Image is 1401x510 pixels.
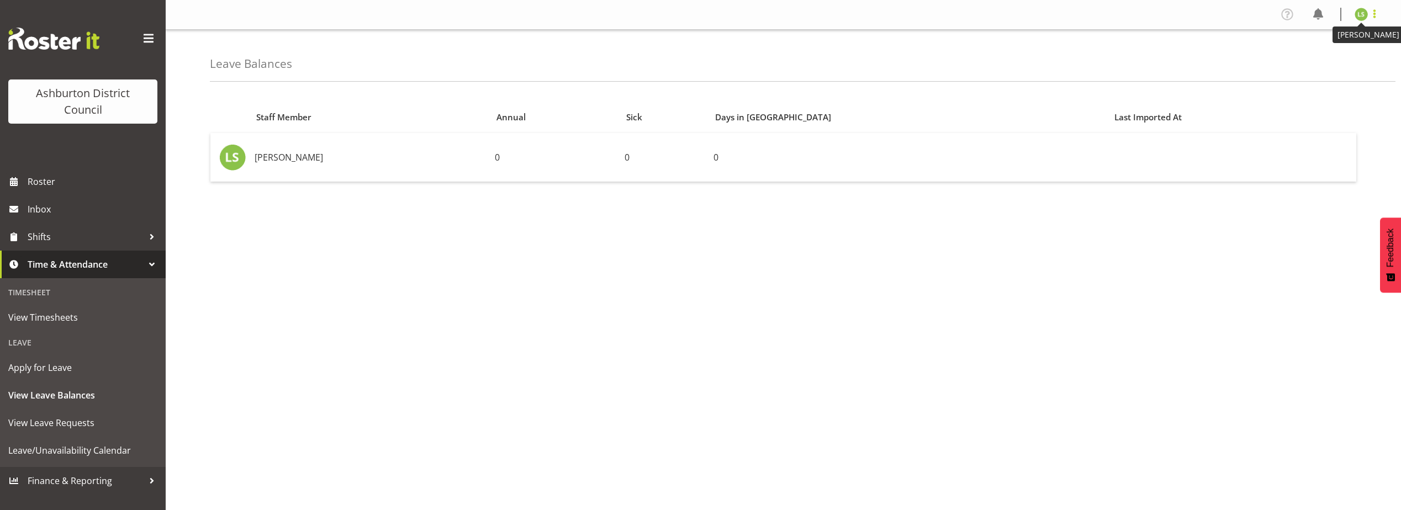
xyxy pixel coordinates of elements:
[3,409,163,437] a: View Leave Requests
[3,331,163,354] div: Leave
[28,201,160,217] span: Inbox
[28,173,160,190] span: Roster
[8,415,157,431] span: View Leave Requests
[1380,217,1401,293] button: Feedback - Show survey
[1355,8,1368,21] img: liam-stewart8677.jpg
[28,472,144,489] span: Finance & Reporting
[3,381,163,409] a: View Leave Balances
[3,437,163,464] a: Leave/Unavailability Calendar
[256,111,311,124] span: Staff Member
[8,359,157,376] span: Apply for Leave
[28,229,144,245] span: Shifts
[8,309,157,326] span: View Timesheets
[210,57,292,70] h4: Leave Balances
[3,354,163,381] a: Apply for Leave
[19,85,146,118] div: Ashburton District Council
[495,151,500,163] span: 0
[626,111,642,124] span: Sick
[3,281,163,304] div: Timesheet
[496,111,526,124] span: Annual
[28,256,144,273] span: Time & Attendance
[1114,111,1182,124] span: Last Imported At
[713,151,718,163] span: 0
[8,387,157,403] span: View Leave Balances
[625,151,630,163] span: 0
[8,28,99,50] img: Rosterit website logo
[8,442,157,459] span: Leave/Unavailability Calendar
[250,133,490,182] td: [PERSON_NAME]
[3,304,163,331] a: View Timesheets
[715,111,831,124] span: Days in [GEOGRAPHIC_DATA]
[219,144,246,171] img: liam-stewart8677.jpg
[1386,229,1395,267] span: Feedback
